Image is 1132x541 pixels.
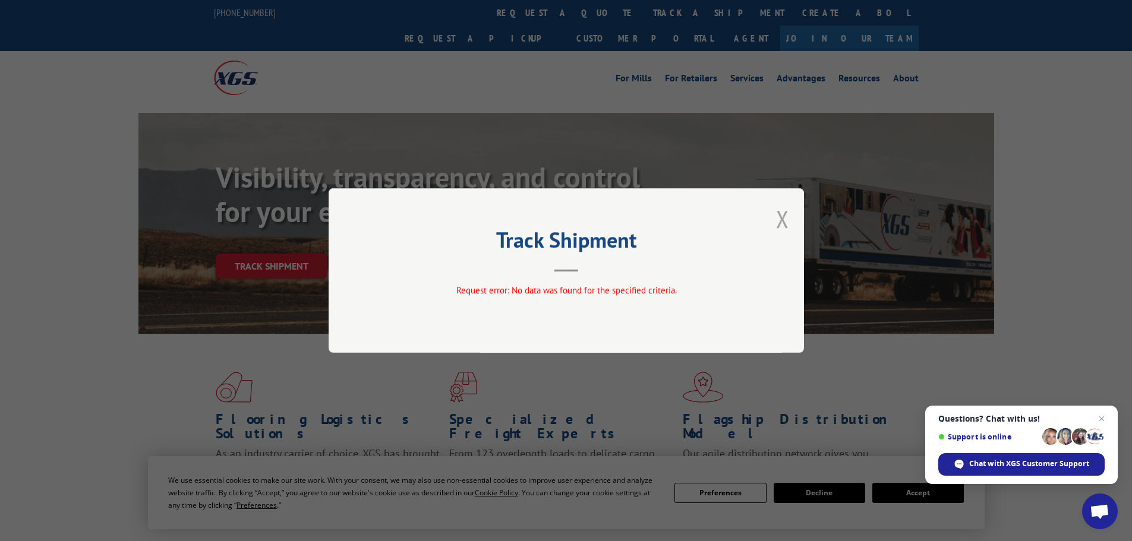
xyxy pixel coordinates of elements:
h2: Track Shipment [388,232,745,254]
div: Open chat [1082,493,1118,529]
span: Close chat [1095,412,1109,426]
button: Close modal [776,203,789,235]
span: Request error: No data was found for the specified criteria. [456,284,676,296]
div: Chat with XGS Customer Support [938,453,1105,476]
span: Chat with XGS Customer Support [969,458,1089,469]
span: Support is online [938,432,1038,441]
span: Questions? Chat with us! [938,414,1105,423]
